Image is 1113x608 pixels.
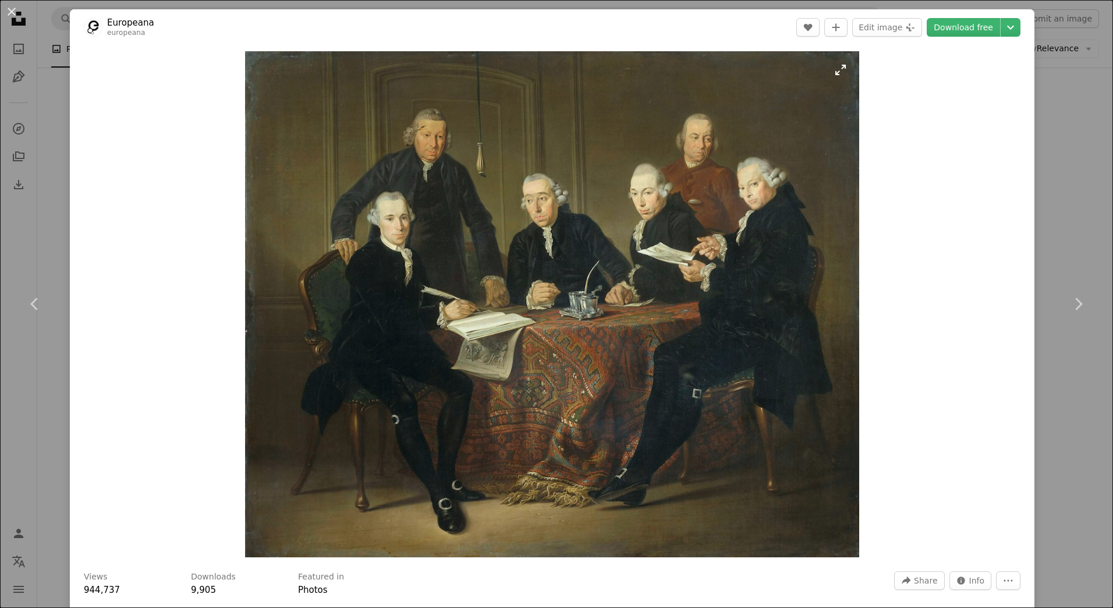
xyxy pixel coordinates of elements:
[84,571,108,583] h3: Views
[245,51,859,557] button: Zoom in on this image
[824,18,848,37] button: Add to Collection
[107,29,145,37] a: europeana
[1043,248,1113,360] a: Next
[914,572,937,589] span: Share
[107,17,154,29] a: Europeana
[298,571,344,583] h3: Featured in
[894,571,944,590] button: Share this image
[84,585,120,595] span: 944,737
[949,571,992,590] button: Stats about this image
[852,18,922,37] button: Edit image
[298,585,328,595] a: Photos
[84,18,102,37] img: Go to Europeana's profile
[1001,18,1020,37] button: Choose download size
[969,572,985,589] span: Info
[191,571,236,583] h3: Downloads
[191,585,216,595] span: 9,905
[996,571,1020,590] button: More Actions
[927,18,1000,37] a: Download free
[245,51,859,557] img: group of people sitting on brown wooden chair
[796,18,820,37] button: Like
